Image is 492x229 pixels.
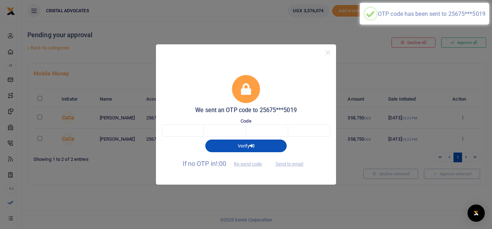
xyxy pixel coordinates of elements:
[378,10,486,17] div: OTP code has been sent to 25675***5019
[241,118,251,125] label: Code
[216,160,226,167] span: !:00
[162,107,330,114] h5: We sent an OTP code to 25675***5019
[323,47,333,58] button: Close
[468,204,485,222] div: Open Intercom Messenger
[183,160,268,167] span: If no OTP in
[205,140,287,152] button: Verify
